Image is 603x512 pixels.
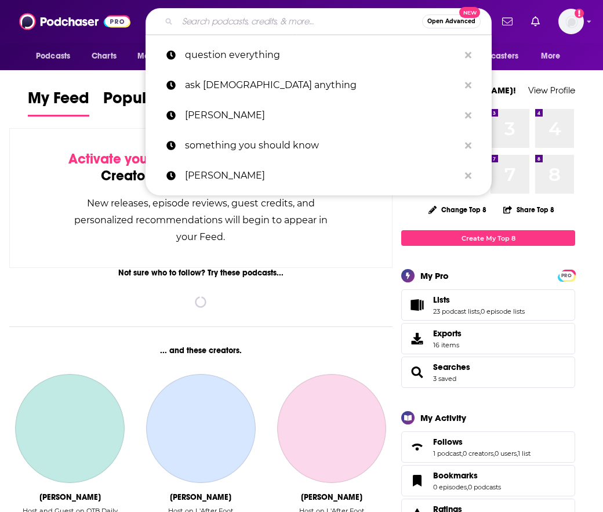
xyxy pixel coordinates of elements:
a: Charts [84,45,123,67]
div: New releases, episode reviews, guest credits, and personalized recommendations will begin to appe... [68,195,334,245]
div: My Activity [420,412,466,423]
a: Show notifications dropdown [526,12,544,31]
svg: Add a profile image [575,9,584,18]
span: New [459,7,480,18]
button: Open AdvancedNew [422,14,481,28]
a: 0 episodes [433,483,467,491]
input: Search podcasts, credits, & more... [177,12,422,31]
span: , [462,449,463,457]
a: Lists [433,295,525,305]
a: PRO [560,271,573,279]
button: open menu [28,45,85,67]
span: Activate your Feed [68,150,187,168]
a: Searches [405,364,428,380]
span: Exports [405,331,428,347]
p: question everything [185,40,459,70]
span: Lists [433,295,450,305]
img: Podchaser - Follow, Share and Rate Podcasts [19,10,130,32]
p: ask iliza anything [185,70,459,100]
div: Search podcasts, credits, & more... [146,8,492,35]
p: scott rank [185,161,459,191]
div: My Pro [420,270,449,281]
a: Gilbert Brisbois [277,374,387,484]
a: question everything [146,40,492,70]
div: Joe Molloy [39,492,101,502]
a: 1 list [518,449,531,457]
span: Exports [433,328,462,339]
a: 0 creators [463,449,493,457]
span: Monitoring [137,48,179,64]
button: open menu [129,45,194,67]
a: [PERSON_NAME] [146,161,492,191]
p: something you should know [185,130,459,161]
a: Bookmarks [405,473,428,489]
a: Lists [405,297,428,313]
span: Follows [433,437,463,447]
a: View Profile [528,85,575,96]
button: open menu [533,45,575,67]
img: User Profile [558,9,584,34]
a: Exports [401,323,575,354]
a: 1 podcast [433,449,462,457]
span: Podcasts [36,48,70,64]
a: 3 saved [433,375,456,383]
a: Daniel Riolo [146,374,256,484]
span: Popular Feed [103,88,202,115]
span: , [480,307,481,315]
a: Searches [433,362,470,372]
span: 16 items [433,341,462,349]
a: [PERSON_NAME] [146,100,492,130]
span: , [467,483,468,491]
button: Share Top 8 [503,198,555,221]
a: Bookmarks [433,470,501,481]
a: My Feed [28,88,89,117]
span: More [541,48,561,64]
span: Logged in as hconnor [558,9,584,34]
a: Follows [405,439,428,455]
div: by following Podcasts, Creators, Lists, and other Users! [68,151,334,184]
a: 0 podcasts [468,483,501,491]
span: PRO [560,271,573,280]
span: My Feed [28,88,89,115]
span: Follows [401,431,575,463]
span: Searches [401,357,575,388]
a: Show notifications dropdown [497,12,517,31]
div: Not sure who to follow? Try these podcasts... [9,268,393,278]
span: Bookmarks [433,470,478,481]
span: Charts [92,48,117,64]
span: , [493,449,495,457]
div: Daniel Riolo [170,492,231,502]
span: , [517,449,518,457]
div: Gilbert Brisbois [301,492,362,502]
a: Create My Top 8 [401,230,575,246]
button: Change Top 8 [422,202,493,217]
a: ask [DEMOGRAPHIC_DATA] anything [146,70,492,100]
span: Bookmarks [401,465,575,496]
button: Show profile menu [558,9,584,34]
a: Popular Feed [103,88,202,117]
a: Follows [433,437,531,447]
a: 0 episode lists [481,307,525,315]
a: 0 users [495,449,517,457]
span: Open Advanced [427,19,475,24]
p: daniel gamblin [185,100,459,130]
a: 23 podcast lists [433,307,480,315]
span: Lists [401,289,575,321]
a: Joe Molloy [15,374,125,484]
div: ... and these creators. [9,346,393,355]
a: something you should know [146,130,492,161]
button: open menu [455,45,535,67]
